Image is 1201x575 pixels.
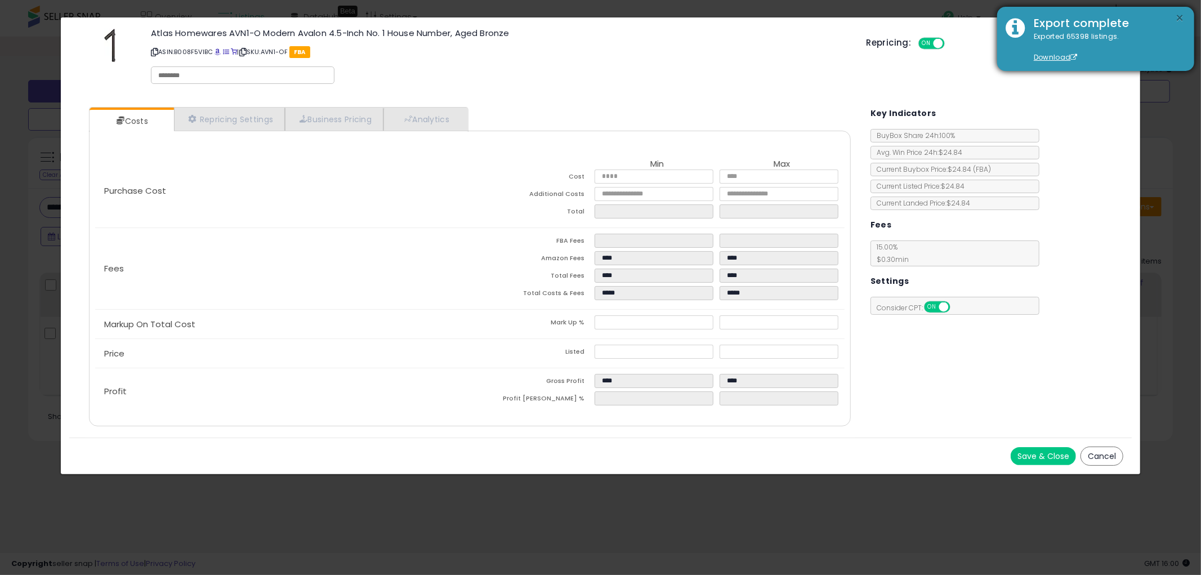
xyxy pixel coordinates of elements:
td: Total Fees [470,269,595,286]
span: Current Listed Price: $24.84 [871,181,965,191]
p: Fees [95,264,470,273]
a: Costs [90,110,173,132]
h5: Settings [870,274,909,288]
h5: Fees [870,218,892,232]
span: Current Buybox Price: [871,164,991,174]
td: Cost [470,170,595,187]
td: Mark Up % [470,315,595,333]
td: Amazon Fees [470,251,595,269]
h5: Repricing: [866,38,911,47]
td: Total [470,204,595,222]
td: Listed [470,345,595,362]
img: 21w8vwmLdpL._SL60_.jpg [104,29,116,63]
a: Your listing only [231,47,237,56]
a: BuyBox page [215,47,221,56]
td: Profit [PERSON_NAME] % [470,391,595,409]
div: Exported 65398 listings. [1025,32,1186,63]
span: $0.30 min [871,255,909,264]
a: Download [1034,52,1078,62]
p: Profit [95,387,470,396]
td: Total Costs & Fees [470,286,595,304]
h3: Atlas Homewares AVN1-O Modern Avalon 4.5-Inch No. 1 House Number, Aged Bronze [151,29,849,37]
p: Purchase Cost [95,186,470,195]
td: Additional Costs [470,187,595,204]
div: Export complete [1025,15,1186,32]
span: BuyBox Share 24h: 100% [871,131,955,140]
a: Business Pricing [285,108,383,131]
span: Consider CPT: [871,303,965,313]
a: Analytics [383,108,467,131]
span: $24.84 [948,164,991,174]
p: Price [95,349,470,358]
a: All offer listings [223,47,229,56]
button: Cancel [1081,447,1123,466]
span: OFF [948,302,966,312]
p: ASIN: B008F5VIBC | SKU: AVN1-OF [151,43,849,61]
p: Markup On Total Cost [95,320,470,329]
span: ( FBA ) [973,164,991,174]
span: ON [925,302,939,312]
span: Current Landed Price: $24.84 [871,198,970,208]
span: FBA [289,46,310,58]
button: × [1176,11,1185,25]
span: ON [919,39,934,48]
a: Repricing Settings [174,108,285,131]
span: OFF [943,39,961,48]
th: Min [595,159,720,170]
td: Gross Profit [470,374,595,391]
span: 15.00 % [871,242,909,264]
span: Avg. Win Price 24h: $24.84 [871,148,962,157]
th: Max [720,159,845,170]
h5: Key Indicators [870,106,936,121]
button: Save & Close [1011,447,1076,465]
td: FBA Fees [470,234,595,251]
